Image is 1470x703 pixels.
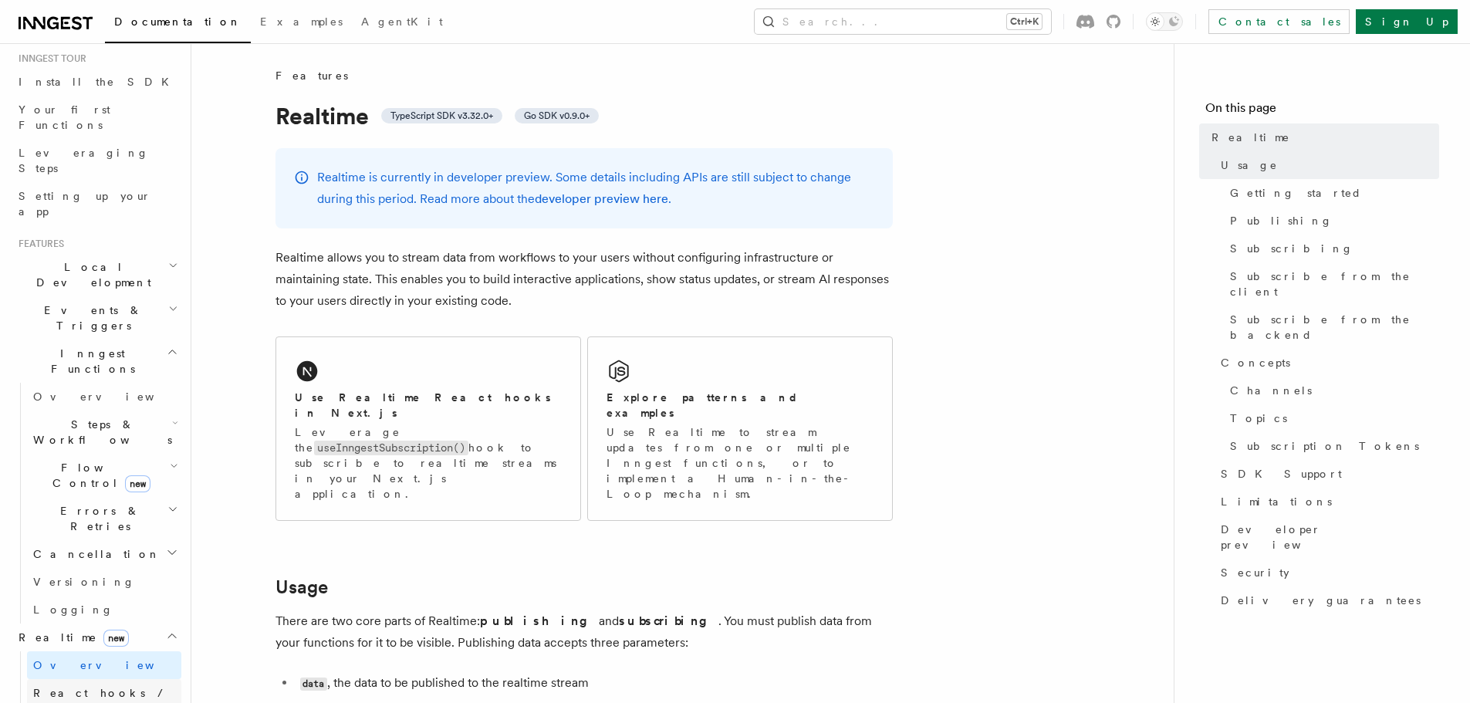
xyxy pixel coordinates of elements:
[1007,14,1042,29] kbd: Ctrl+K
[1230,411,1287,426] span: Topics
[1215,460,1439,488] a: SDK Support
[1205,99,1439,123] h4: On this page
[1205,123,1439,151] a: Realtime
[27,568,181,596] a: Versioning
[296,672,893,695] li: , the data to be published to the realtime stream
[361,15,443,28] span: AgentKit
[1215,349,1439,377] a: Concepts
[33,390,192,403] span: Overview
[12,340,181,383] button: Inngest Functions
[390,110,493,122] span: TypeScript SDK v3.32.0+
[260,15,343,28] span: Examples
[1221,494,1332,509] span: Limitations
[607,424,874,502] p: Use Realtime to stream updates from one or multiple Inngest functions, or to implement a Human-in...
[12,383,181,624] div: Inngest Functions
[755,9,1051,34] button: Search...Ctrl+K
[27,596,181,624] a: Logging
[12,302,168,333] span: Events & Triggers
[1211,130,1290,145] span: Realtime
[619,613,718,628] strong: subscribing
[275,610,893,654] p: There are two core parts of Realtime: and . You must publish data from your functions for it to b...
[12,182,181,225] a: Setting up your app
[1230,383,1312,398] span: Channels
[524,110,590,122] span: Go SDK v0.9.0+
[275,102,893,130] h1: Realtime
[1215,559,1439,586] a: Security
[275,68,348,83] span: Features
[12,96,181,139] a: Your first Functions
[27,503,167,534] span: Errors & Retries
[1230,269,1439,299] span: Subscribe from the client
[12,253,181,296] button: Local Development
[314,441,468,455] code: useInngestSubscription()
[19,190,151,218] span: Setting up your app
[12,238,64,250] span: Features
[12,296,181,340] button: Events & Triggers
[12,346,167,377] span: Inngest Functions
[1230,312,1439,343] span: Subscribe from the backend
[1208,9,1350,34] a: Contact sales
[27,411,181,454] button: Steps & Workflows
[33,576,135,588] span: Versioning
[19,147,149,174] span: Leveraging Steps
[1221,466,1342,482] span: SDK Support
[275,247,893,312] p: Realtime allows you to stream data from workflows to your users without configuring infrastructur...
[1224,262,1439,306] a: Subscribe from the client
[607,390,874,421] h2: Explore patterns and examples
[535,191,668,206] a: developer preview here
[275,336,581,521] a: Use Realtime React hooks in Next.jsLeverage theuseInngestSubscription()hook to subscribe to realt...
[114,15,242,28] span: Documentation
[1224,179,1439,207] a: Getting started
[295,424,562,502] p: Leverage the hook to subscribe to realtime streams in your Next.js application.
[12,52,86,65] span: Inngest tour
[1215,488,1439,515] a: Limitations
[587,336,893,521] a: Explore patterns and examplesUse Realtime to stream updates from one or multiple Inngest function...
[12,624,181,651] button: Realtimenew
[1215,151,1439,179] a: Usage
[103,630,129,647] span: new
[19,76,178,88] span: Install the SDK
[105,5,251,43] a: Documentation
[27,546,161,562] span: Cancellation
[1230,213,1333,228] span: Publishing
[1224,306,1439,349] a: Subscribe from the backend
[275,576,328,598] a: Usage
[12,259,168,290] span: Local Development
[1356,9,1458,34] a: Sign Up
[12,68,181,96] a: Install the SDK
[1230,185,1362,201] span: Getting started
[125,475,150,492] span: new
[1230,241,1353,256] span: Subscribing
[27,383,181,411] a: Overview
[1221,565,1289,580] span: Security
[295,390,562,421] h2: Use Realtime React hooks in Next.js
[1224,207,1439,235] a: Publishing
[1230,438,1419,454] span: Subscription Tokens
[1215,586,1439,614] a: Delivery guarantees
[33,659,192,671] span: Overview
[251,5,352,42] a: Examples
[12,630,129,645] span: Realtime
[300,678,327,691] code: data
[27,454,181,497] button: Flow Controlnew
[1224,235,1439,262] a: Subscribing
[33,603,113,616] span: Logging
[1146,12,1183,31] button: Toggle dark mode
[480,613,599,628] strong: publishing
[352,5,452,42] a: AgentKit
[1224,404,1439,432] a: Topics
[1224,432,1439,460] a: Subscription Tokens
[1215,515,1439,559] a: Developer preview
[1221,355,1290,370] span: Concepts
[1221,522,1439,553] span: Developer preview
[317,167,874,210] p: Realtime is currently in developer preview. Some details including APIs are still subject to chan...
[27,651,181,679] a: Overview
[27,417,172,448] span: Steps & Workflows
[27,497,181,540] button: Errors & Retries
[19,103,110,131] span: Your first Functions
[1221,593,1421,608] span: Delivery guarantees
[27,540,181,568] button: Cancellation
[27,460,170,491] span: Flow Control
[1224,377,1439,404] a: Channels
[12,139,181,182] a: Leveraging Steps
